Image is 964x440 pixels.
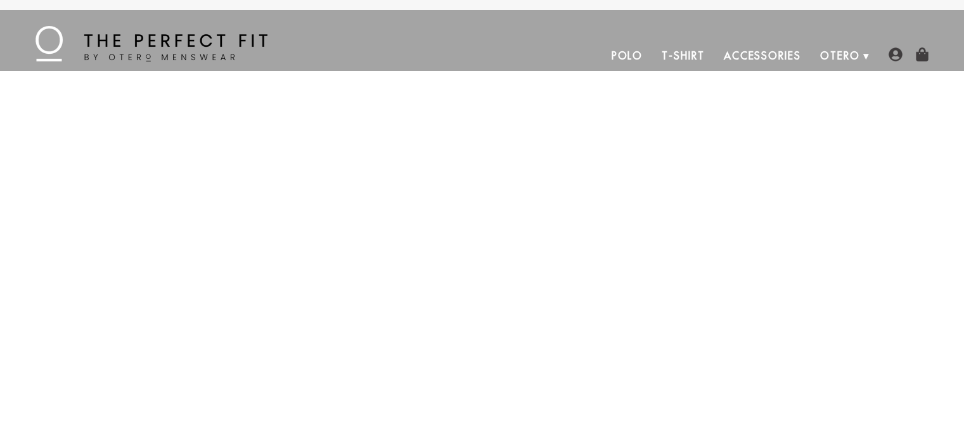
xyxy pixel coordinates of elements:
[889,47,903,61] img: user-account-icon.png
[35,26,267,61] img: The Perfect Fit - by Otero Menswear - Logo
[915,47,929,61] img: shopping-bag-icon.png
[652,41,714,71] a: T-Shirt
[714,41,811,71] a: Accessories
[811,41,870,71] a: Otero
[602,41,653,71] a: Polo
